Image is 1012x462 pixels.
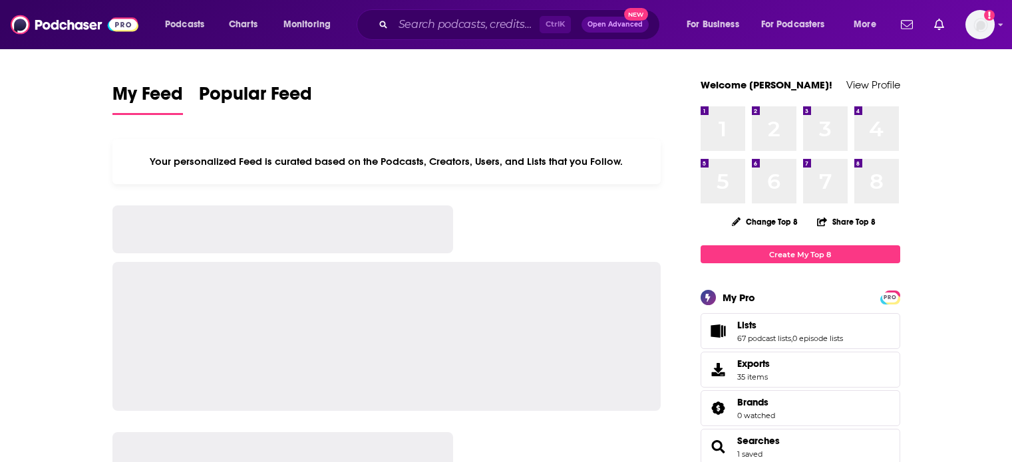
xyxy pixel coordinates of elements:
span: Logged in as NickG [965,10,995,39]
a: Welcome [PERSON_NAME]! [701,78,832,91]
span: Exports [705,360,732,379]
a: Lists [705,322,732,340]
a: Searches [705,437,732,456]
span: 35 items [737,372,770,382]
span: Lists [737,319,757,331]
span: Podcasts [165,15,204,34]
span: Ctrl K [540,16,571,33]
a: 67 podcast lists [737,334,791,343]
button: open menu [274,14,348,35]
a: Popular Feed [199,82,312,115]
button: Show profile menu [965,10,995,39]
button: open menu [844,14,893,35]
a: Searches [737,435,780,447]
button: Share Top 8 [816,209,876,235]
span: For Podcasters [761,15,825,34]
span: Brands [737,396,768,408]
img: Podchaser - Follow, Share and Rate Podcasts [11,12,138,37]
span: Open Advanced [588,21,643,28]
a: Brands [737,396,775,408]
a: 0 watched [737,411,775,420]
button: Open AdvancedNew [582,17,649,33]
a: Charts [220,14,265,35]
a: View Profile [846,78,900,91]
span: Lists [701,313,900,349]
svg: Add a profile image [984,10,995,21]
span: New [624,8,648,21]
a: Brands [705,399,732,417]
span: Exports [737,358,770,370]
span: , [791,334,792,343]
button: open menu [677,14,756,35]
div: My Pro [723,291,755,304]
div: Search podcasts, credits, & more... [369,9,673,40]
span: More [854,15,876,34]
a: Show notifications dropdown [929,13,949,36]
span: Popular Feed [199,82,312,113]
button: open menu [753,14,844,35]
span: For Business [687,15,739,34]
div: Your personalized Feed is curated based on the Podcasts, Creators, Users, and Lists that you Follow. [112,139,661,184]
button: Change Top 8 [724,213,806,230]
a: 0 episode lists [792,334,843,343]
a: Exports [701,352,900,388]
img: User Profile [965,10,995,39]
a: PRO [882,292,898,302]
a: Lists [737,319,843,331]
span: Brands [701,390,900,426]
input: Search podcasts, credits, & more... [393,14,540,35]
a: 1 saved [737,449,762,459]
a: Create My Top 8 [701,245,900,263]
span: Monitoring [283,15,331,34]
a: Show notifications dropdown [896,13,918,36]
span: PRO [882,292,898,302]
a: My Feed [112,82,183,115]
span: My Feed [112,82,183,113]
button: open menu [156,14,222,35]
span: Charts [229,15,257,34]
